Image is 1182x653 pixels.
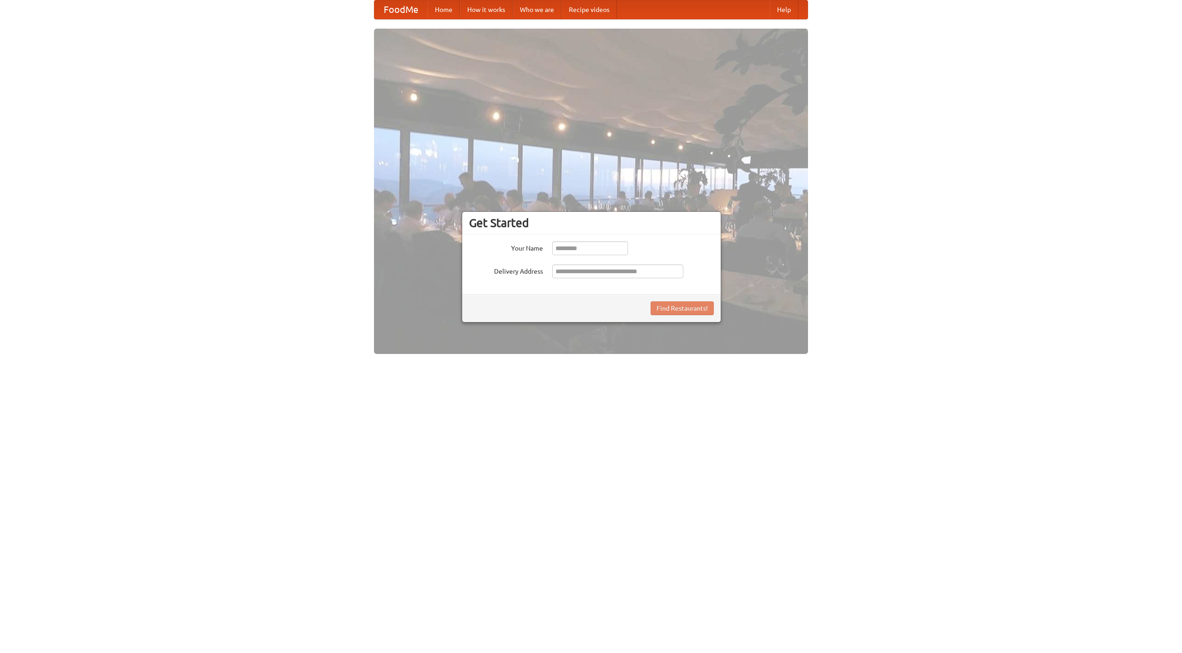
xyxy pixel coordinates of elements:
a: Who we are [513,0,561,19]
a: How it works [460,0,513,19]
a: Help [770,0,798,19]
label: Delivery Address [469,264,543,276]
label: Your Name [469,241,543,253]
a: FoodMe [374,0,428,19]
button: Find Restaurants! [651,301,714,315]
a: Recipe videos [561,0,617,19]
h3: Get Started [469,216,714,230]
a: Home [428,0,460,19]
